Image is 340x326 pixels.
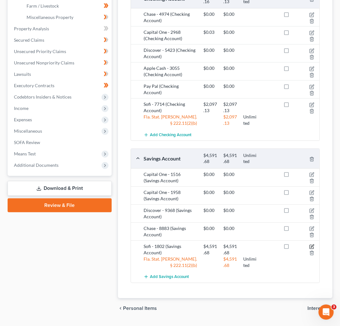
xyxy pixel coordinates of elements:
div: $0.00 [220,225,240,232]
span: Secured Claims [14,37,44,43]
div: Unlimited [240,153,260,164]
button: chevron_left Personal Items [118,306,157,311]
span: 3 [331,305,337,310]
div: $4,591.68 [220,243,240,256]
iframe: Intercom live chat [318,305,334,320]
span: Means Test [14,151,36,156]
span: Unsecured Nonpriority Claims [14,60,74,65]
div: Discover - 5423 (Checking Account) [140,47,200,60]
i: chevron_left [118,306,123,311]
div: Chase - 8883 (Savings Account) [140,225,200,238]
div: $2,097.13 [220,114,240,126]
span: Miscellaneous [14,128,42,134]
div: Discover - 9368 (Savings Account) [140,207,200,220]
div: $4,591.68 [200,243,220,256]
div: Capital One - 1516 (Savings Account) [140,171,200,184]
a: Executory Contracts [9,80,112,91]
div: $0.00 [200,207,220,214]
a: Miscellaneous Property [22,12,112,23]
div: $0.00 [200,65,220,71]
div: Capital One - 1958 (Savings Account) [140,189,200,202]
a: Download & Print [8,181,112,196]
div: $4,591.68 [220,256,240,269]
span: Farm / Livestock [27,3,59,9]
div: Sofi - 7714 (Checking Account) [140,101,200,114]
div: $0.00 [220,11,240,17]
a: Unsecured Priority Claims [9,46,112,57]
div: $0.00 [220,171,240,178]
span: Expenses [14,117,32,122]
a: Property Analysis [9,23,112,34]
div: $0.03 [200,29,220,35]
span: Interests [307,306,327,311]
div: $0.00 [200,11,220,17]
span: Miscellaneous Property [27,15,73,20]
span: Unsecured Priority Claims [14,49,66,54]
div: $0.00 [200,171,220,178]
div: $4,591.68 [220,153,240,164]
span: Lawsuits [14,71,31,77]
a: Secured Claims [9,34,112,46]
button: Add Checking Account [144,129,191,141]
a: Lawsuits [9,69,112,80]
div: Apple Cash - 3055 (Checking Account) [140,65,200,78]
div: $0.00 [200,83,220,89]
div: Chase - 4974 (Checking Account) [140,11,200,24]
div: Pay Pal (Checking Account) [140,83,200,96]
div: Sofi - 1802 (Savings Account) [140,243,200,256]
span: SOFA Review [14,140,40,145]
button: Add Savings Account [144,271,189,283]
a: SOFA Review [9,137,112,148]
div: Fla. Stat. [PERSON_NAME]. § 222.11(2)(b) [140,256,200,269]
span: Additional Documents [14,162,59,168]
div: $0.00 [220,83,240,89]
div: $0.00 [220,47,240,53]
span: Income [14,106,28,111]
div: Savings Account [140,155,200,162]
span: Personal Items [123,306,157,311]
div: $0.00 [220,65,240,71]
div: $0.00 [220,207,240,214]
button: Interests chevron_right [307,306,332,311]
div: Fla. Stat. [PERSON_NAME]. § 222.11(2)(b) [140,114,200,126]
a: Farm / Livestock [22,0,112,12]
div: $4,591.68 [200,153,220,164]
div: $0.00 [200,47,220,53]
div: $0.00 [220,29,240,35]
a: Unsecured Nonpriority Claims [9,57,112,69]
div: Unlimited [240,256,260,269]
span: Add Savings Account [150,274,189,279]
a: Review & File [8,198,112,212]
div: $0.00 [200,189,220,196]
div: Capital One - 2968 (Checking Account) [140,29,200,42]
span: Executory Contracts [14,83,54,88]
span: Property Analysis [14,26,49,31]
span: Codebtors Insiders & Notices [14,94,71,100]
div: $2,097.13 [200,101,220,114]
div: $0.00 [200,225,220,232]
div: Unlimited [240,114,260,126]
div: $0.00 [220,189,240,196]
div: $2,097.13 [220,101,240,114]
span: Add Checking Account [150,132,191,137]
